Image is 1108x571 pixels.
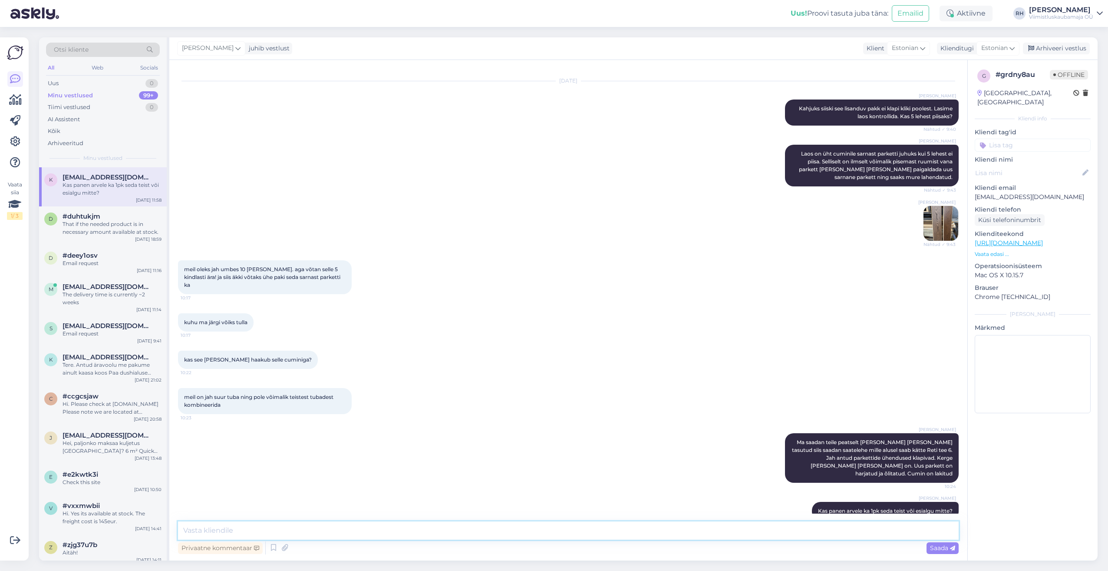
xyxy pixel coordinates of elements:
span: [PERSON_NAME] [919,426,956,433]
div: The delivery time is currently ~2 weeks [63,291,162,306]
span: #ccgcsjaw [63,392,99,400]
span: Otsi kliente [54,45,89,54]
div: Klienditugi [937,44,974,53]
div: [DATE] 14:11 [136,557,162,563]
div: Hei, paljonko maksaa kuljetus [GEOGRAPHIC_DATA]? 6 m² Quick step BACL 40031 [63,439,162,455]
div: Tere. Antud äravoolu me pakume ainult kaasa koos Paa dushialuse endaga. Eraldiseisvalt tehas seda... [63,361,162,377]
span: Nähtud ✓ 9:43 [923,241,956,248]
div: Arhiveeri vestlus [1023,43,1090,54]
span: Estonian [981,43,1008,53]
span: e [49,474,53,480]
span: d [49,216,53,222]
div: Küsi telefoninumbrit [975,214,1045,226]
div: [DATE] 11:16 [137,267,162,274]
span: Nähtud ✓ 9:40 [923,126,956,133]
p: [EMAIL_ADDRESS][DOMAIN_NAME] [975,193,1091,202]
p: Märkmed [975,323,1091,332]
div: [DATE] 11:14 [136,306,162,313]
span: jarmo.arminen@hestra.fi [63,432,153,439]
div: Hi. Yes its available at stock. The freight cost is 145eur. [63,510,162,525]
div: Viimistluskaubamaja OÜ [1029,13,1093,20]
span: Ma saadan teile peatselt [PERSON_NAME] [PERSON_NAME] tasutud siis saadan saatelehe mille alusel s... [792,439,954,477]
span: ssnarva@gmail.com [63,322,153,330]
span: m [49,286,53,292]
img: Askly Logo [7,44,23,61]
span: #duhtukjm [63,212,100,220]
span: d [49,255,53,261]
span: #deey1osv [63,252,98,259]
span: [PERSON_NAME] [182,43,234,53]
div: Tiimi vestlused [48,103,90,112]
div: [PERSON_NAME] [1029,7,1093,13]
div: [PERSON_NAME] [975,310,1091,318]
span: g [982,73,986,79]
span: Minu vestlused [83,154,122,162]
span: z [49,544,53,551]
p: Kliendi email [975,183,1091,193]
div: Privaatne kommentaar [178,542,263,554]
span: #e2kwtk3i [63,471,98,478]
div: Kõik [48,127,60,136]
div: [DATE] 13:48 [135,455,162,461]
img: Attachment [923,206,958,241]
span: kristel.kruustuk@gmail.com [63,173,153,181]
span: kas see [PERSON_NAME] haakub selle cuminiga? [184,356,312,363]
div: [DATE] 18:59 [135,236,162,242]
div: Minu vestlused [48,91,93,100]
div: Uus [48,79,59,88]
span: k [49,176,53,183]
div: Proovi tasuta juba täna: [791,8,888,19]
div: [DATE] 14:41 [135,525,162,532]
p: Operatsioonisüsteem [975,262,1091,271]
div: Vaata siia [7,181,23,220]
div: [DATE] 9:41 [137,338,162,344]
span: mmansoniemi@gmail.com [63,283,153,291]
span: [PERSON_NAME] [919,495,956,501]
span: j [49,435,52,441]
div: Klient [863,44,884,53]
div: 0 [145,103,158,112]
div: Kliendi info [975,115,1091,123]
div: 1 / 3 [7,212,23,220]
span: kuhu ma järgi võiks tulla [184,319,247,325]
div: [DATE] 20:58 [134,416,162,422]
span: 10:23 [181,415,213,421]
span: s [49,325,53,332]
div: Email request [63,330,162,338]
span: [PERSON_NAME] [918,199,956,206]
span: 10:24 [923,483,956,490]
span: #zjg37u7b [63,541,97,549]
input: Lisa tag [975,139,1091,152]
div: Socials [138,62,160,73]
div: Aktiivne [940,6,993,21]
p: Kliendi nimi [975,155,1091,164]
div: [DATE] 10:50 [134,486,162,493]
span: 10:22 [181,369,213,376]
div: 99+ [139,91,158,100]
span: Kas panen arvele ka 1pk seda teist või esialgu mitte? [818,508,953,514]
p: Klienditeekond [975,229,1091,239]
div: Web [90,62,105,73]
div: [DATE] 21:02 [135,377,162,383]
span: meil oleks jah umbes 10 [PERSON_NAME]. aga võtan selle 5 kindlasti ära! ja siis äkki võtaks ühe p... [184,266,342,288]
input: Lisa nimi [975,168,1081,178]
div: # grdny8au [996,70,1050,80]
a: [URL][DOMAIN_NAME] [975,239,1043,247]
span: Laos on üht cuminile sarnast parketti juhuks kui 5 lehest ei piisa. Selliselt on ilmselt võimalik... [799,150,954,180]
span: k [49,356,53,363]
div: [DATE] [178,77,959,85]
span: #vxxmwbii [63,502,100,510]
div: Arhiveeritud [48,139,83,148]
p: Brauser [975,283,1091,292]
span: meil on jah suur tuba ning pole võimalik teistest tubadest kombineerida [184,394,335,408]
div: That if the needed product is in necessary amount available at stock. [63,220,162,236]
div: AI Assistent [48,115,80,124]
span: Nähtud ✓ 9:43 [923,187,956,193]
span: c [49,395,53,402]
div: [DATE] 11:58 [136,197,162,203]
span: [PERSON_NAME] [919,93,956,99]
span: v [49,505,53,511]
a: [PERSON_NAME]Viimistluskaubamaja OÜ [1029,7,1103,20]
span: Saada [930,544,955,552]
div: Aitäh! [63,549,162,557]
